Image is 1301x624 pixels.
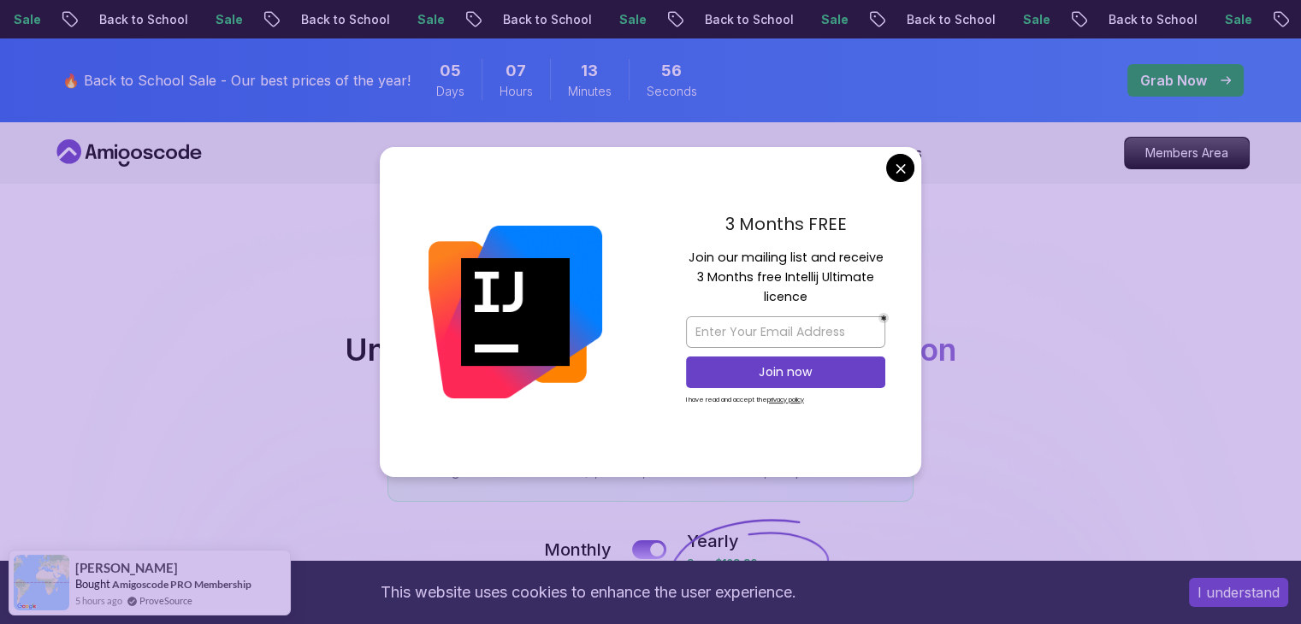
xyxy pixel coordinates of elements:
[14,555,69,610] img: provesource social proof notification image
[772,11,826,28] p: Sale
[973,11,1028,28] p: Sale
[368,11,423,28] p: Sale
[661,59,682,83] span: 56 Seconds
[838,143,922,163] a: For Business
[62,70,411,91] p: 🔥 Back to School Sale - Our best prices of the year!
[139,593,192,608] a: ProveSource
[500,83,533,100] span: Hours
[1175,11,1230,28] p: Sale
[724,143,804,163] a: Testimonials
[544,538,612,562] p: Monthly
[570,11,624,28] p: Sale
[112,578,251,591] a: Amigoscode PRO Membership
[646,143,690,163] a: Pricing
[1189,578,1288,607] button: Accept cookies
[1140,70,1207,91] p: Grab Now
[251,11,368,28] p: Back to School
[647,83,697,100] span: Seconds
[408,143,488,177] button: Products
[440,59,461,83] span: 5 Days
[13,574,1163,611] div: This website uses cookies to enhance the user experience.
[75,593,122,608] span: 5 hours ago
[1124,137,1250,169] a: Members Area
[522,143,591,163] p: Resources
[75,577,110,591] span: Bought
[408,143,467,163] p: Products
[581,59,598,83] span: 13 Minutes
[655,11,772,28] p: Back to School
[436,83,464,100] span: Days
[453,11,570,28] p: Back to School
[1125,138,1249,168] p: Members Area
[857,11,973,28] p: Back to School
[75,561,178,575] span: [PERSON_NAME]
[345,333,956,367] h2: Unlimited Learning with
[568,83,612,100] span: Minutes
[1059,11,1175,28] p: Back to School
[522,143,612,177] button: Resources
[50,11,166,28] p: Back to School
[166,11,221,28] p: Sale
[506,59,526,83] span: 7 Hours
